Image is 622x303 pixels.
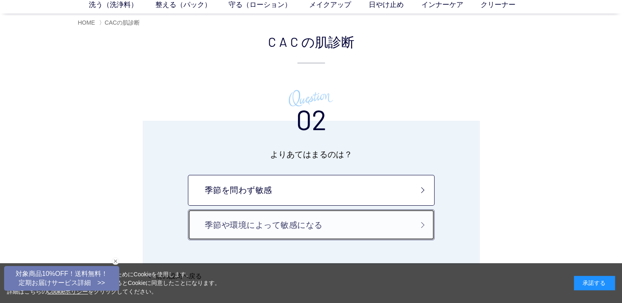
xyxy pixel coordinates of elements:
a: 季節を問わず敏感 [188,175,435,206]
a: HOME [78,19,95,26]
li: 〉 [99,19,142,27]
div: 承諾する [574,276,615,290]
h3: 02 [296,86,326,133]
a: 季節や環境によって敏感になる [188,209,435,240]
span: CACの肌診断 [105,19,140,26]
p: よりあてはまるのは？ [161,147,461,162]
span: の肌診断 [301,32,354,51]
